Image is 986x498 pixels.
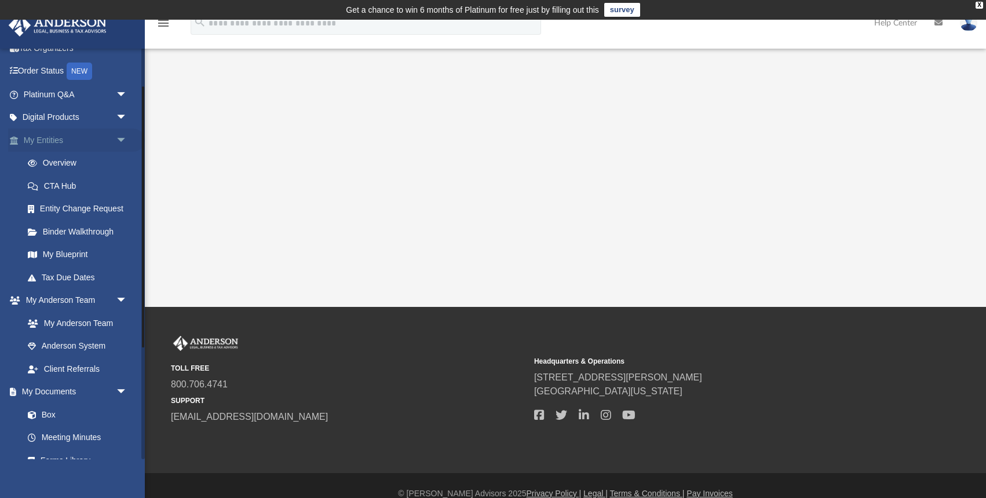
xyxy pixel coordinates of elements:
small: SUPPORT [171,396,526,406]
a: Entity Change Request [16,197,145,221]
a: My Anderson Teamarrow_drop_down [8,289,139,312]
a: menu [156,22,170,30]
a: Platinum Q&Aarrow_drop_down [8,83,145,106]
a: Digital Productsarrow_drop_down [8,106,145,129]
a: Order StatusNEW [8,60,145,83]
small: Headquarters & Operations [534,356,889,367]
i: menu [156,16,170,30]
a: [STREET_ADDRESS][PERSON_NAME] [534,372,702,382]
img: Anderson Advisors Platinum Portal [171,336,240,351]
a: Binder Walkthrough [16,220,145,243]
a: Pay Invoices [686,489,732,498]
a: Legal | [583,489,608,498]
img: Anderson Advisors Platinum Portal [5,14,110,36]
span: arrow_drop_down [116,83,139,107]
a: Overview [16,152,145,175]
a: Forms Library [16,449,133,472]
span: arrow_drop_down [116,289,139,313]
img: User Pic [960,14,977,31]
a: My Blueprint [16,243,139,266]
i: search [193,16,206,28]
div: Get a chance to win 6 months of Platinum for free just by filling out this [346,3,599,17]
div: close [976,2,983,9]
a: Meeting Minutes [16,426,139,449]
a: [GEOGRAPHIC_DATA][US_STATE] [534,386,682,396]
a: Box [16,403,133,426]
a: Tax Due Dates [16,266,145,289]
a: My Anderson Team [16,312,133,335]
a: CTA Hub [16,174,145,197]
a: Privacy Policy | [527,489,582,498]
a: survey [604,3,640,17]
a: Anderson System [16,335,139,358]
span: arrow_drop_down [116,129,139,152]
span: arrow_drop_down [116,380,139,404]
div: NEW [67,63,92,80]
span: arrow_drop_down [116,106,139,130]
small: TOLL FREE [171,363,526,373]
a: Client Referrals [16,357,139,380]
a: My Documentsarrow_drop_down [8,380,139,404]
a: [EMAIL_ADDRESS][DOMAIN_NAME] [171,412,328,422]
a: 800.706.4741 [171,379,228,389]
a: Terms & Conditions | [610,489,685,498]
a: My Entitiesarrow_drop_down [8,129,145,152]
